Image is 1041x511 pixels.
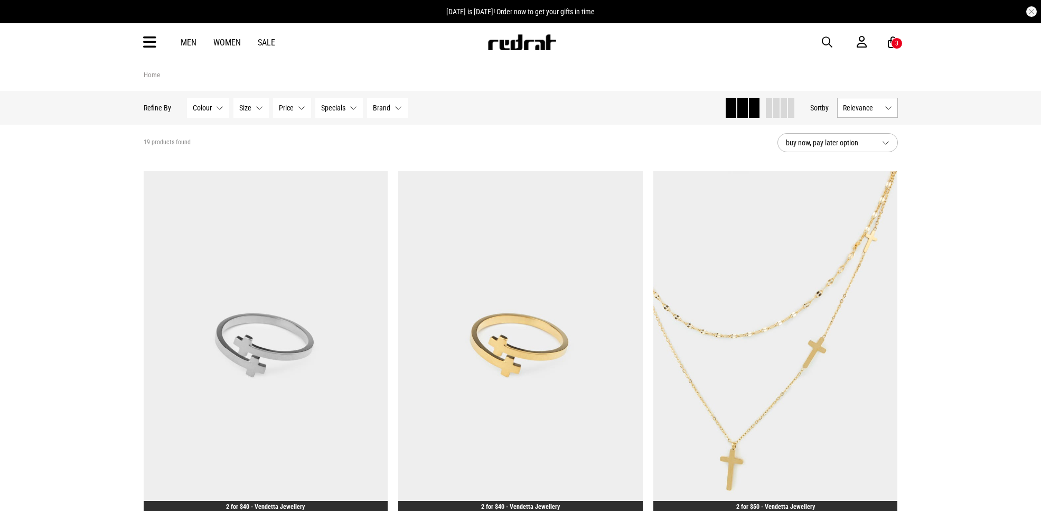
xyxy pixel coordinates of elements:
[736,503,815,510] a: 2 for $50 - Vendetta Jewellery
[187,98,229,118] button: Colour
[213,38,241,48] a: Women
[273,98,311,118] button: Price
[233,98,269,118] button: Size
[193,104,212,112] span: Colour
[810,101,829,114] button: Sortby
[181,38,196,48] a: Men
[144,138,191,147] span: 19 products found
[888,37,898,48] a: 3
[226,503,305,510] a: 2 for $40 - Vendetta Jewellery
[487,34,557,50] img: Redrat logo
[786,136,874,149] span: buy now, pay later option
[258,38,275,48] a: Sale
[367,98,408,118] button: Brand
[446,7,595,16] span: [DATE] is [DATE]! Order now to get your gifts in time
[239,104,251,112] span: Size
[144,71,160,79] a: Home
[144,104,171,112] p: Refine By
[481,503,560,510] a: 2 for $40 - Vendetta Jewellery
[279,104,294,112] span: Price
[777,133,898,152] button: buy now, pay later option
[321,104,345,112] span: Specials
[373,104,390,112] span: Brand
[895,40,898,47] div: 3
[837,98,898,118] button: Relevance
[315,98,363,118] button: Specials
[843,104,880,112] span: Relevance
[822,104,829,112] span: by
